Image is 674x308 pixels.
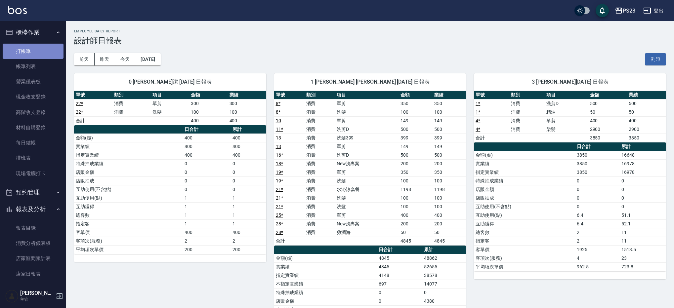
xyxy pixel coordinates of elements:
[305,185,335,194] td: 消費
[3,201,63,218] button: 報表及分析
[183,202,231,211] td: 1
[183,219,231,228] td: 1
[422,271,466,280] td: 38578
[74,159,183,168] td: 特殊抽成業績
[305,125,335,134] td: 消費
[231,185,266,194] td: 0
[3,282,63,297] a: 店家排行榜
[620,228,666,237] td: 11
[305,194,335,202] td: 消費
[74,142,183,151] td: 實業績
[433,176,466,185] td: 100
[422,262,466,271] td: 52655
[474,237,575,245] td: 指定客
[335,108,399,116] td: 洗髮
[274,237,305,245] td: 合計
[305,176,335,185] td: 消費
[377,280,422,288] td: 697
[620,211,666,219] td: 51.1
[274,91,466,246] table: a dense table
[620,237,666,245] td: 11
[545,99,588,108] td: 洗剪D
[74,116,112,125] td: 合計
[3,135,63,150] a: 每日結帳
[228,116,266,125] td: 400
[189,91,228,99] th: 金額
[335,159,399,168] td: New洗專案
[74,29,666,33] h2: Employee Daily Report
[335,176,399,185] td: 洗髮
[433,237,466,245] td: 4845
[3,236,63,251] a: 消費分析儀表板
[3,184,63,201] button: 預約管理
[305,168,335,176] td: 消費
[575,262,620,271] td: 962.5
[189,116,228,125] td: 400
[20,290,54,296] h5: [PERSON_NAME]
[335,194,399,202] td: 洗髮
[74,53,95,65] button: 前天
[377,288,422,297] td: 0
[399,151,432,159] td: 500
[20,296,54,302] p: 主管
[399,237,432,245] td: 4845
[575,142,620,151] th: 日合計
[3,251,63,266] a: 店家區間累計表
[231,194,266,202] td: 1
[399,125,432,134] td: 500
[588,125,627,134] td: 2900
[422,246,466,254] th: 累計
[377,262,422,271] td: 4845
[623,7,635,15] div: PS28
[627,91,666,99] th: 業績
[620,159,666,168] td: 16978
[74,185,183,194] td: 互助使用(不含點)
[433,99,466,108] td: 350
[433,125,466,134] td: 500
[474,228,575,237] td: 總客數
[627,134,666,142] td: 3850
[274,288,377,297] td: 特殊抽成業績
[575,237,620,245] td: 2
[74,237,183,245] td: 客項次(服務)
[231,228,266,237] td: 400
[305,134,335,142] td: 消費
[335,134,399,142] td: 洗髮399
[399,202,432,211] td: 100
[620,168,666,176] td: 16978
[183,228,231,237] td: 400
[627,99,666,108] td: 500
[274,254,377,262] td: 金額(虛)
[545,125,588,134] td: 染髮
[305,108,335,116] td: 消費
[151,108,189,116] td: 洗髮
[474,168,575,176] td: 指定實業績
[74,168,183,176] td: 店販金額
[3,120,63,135] a: 材料自購登錄
[575,176,620,185] td: 0
[74,194,183,202] td: 互助使用(點)
[509,116,545,125] td: 消費
[575,219,620,228] td: 6.4
[620,202,666,211] td: 0
[482,79,658,85] span: 3 [PERSON_NAME][DATE] 日報表
[74,176,183,185] td: 店販抽成
[620,185,666,194] td: 0
[575,185,620,194] td: 0
[509,125,545,134] td: 消費
[74,245,183,254] td: 平均項次單價
[575,228,620,237] td: 2
[588,99,627,108] td: 500
[399,108,432,116] td: 100
[575,194,620,202] td: 0
[3,105,63,120] a: 高階收支登錄
[231,134,266,142] td: 400
[509,108,545,116] td: 消費
[620,245,666,254] td: 1513.5
[189,108,228,116] td: 100
[183,176,231,185] td: 0
[474,202,575,211] td: 互助使用(不含點)
[3,44,63,59] a: 打帳單
[74,134,183,142] td: 金額(虛)
[231,237,266,245] td: 2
